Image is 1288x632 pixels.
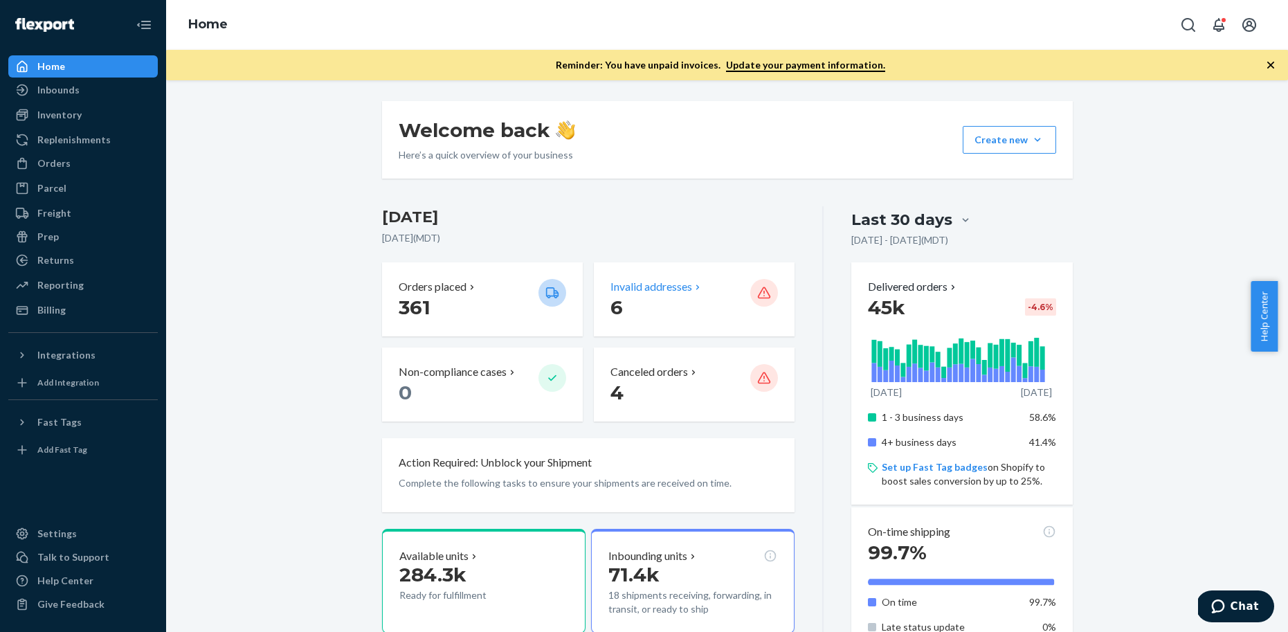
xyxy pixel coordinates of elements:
[382,347,583,422] button: Non-compliance cases 0
[37,181,66,195] div: Parcel
[37,133,111,147] div: Replenishments
[1029,436,1056,448] span: 41.4%
[37,253,74,267] div: Returns
[1174,11,1202,39] button: Open Search Box
[1235,11,1263,39] button: Open account menu
[851,233,948,247] p: [DATE] - [DATE] ( MDT )
[1198,590,1274,625] iframe: Opens a widget where you can chat to one of our agents
[37,348,96,362] div: Integrations
[8,202,158,224] a: Freight
[399,364,507,380] p: Non-compliance cases
[868,541,927,564] span: 99.7%
[8,177,158,199] a: Parcel
[868,296,905,319] span: 45k
[882,461,988,473] a: Set up Fast Tag badges
[868,279,959,295] button: Delivered orders
[882,435,1018,449] p: 4+ business days
[37,377,99,388] div: Add Integration
[882,595,1018,609] p: On time
[882,460,1055,488] p: on Shopify to boost sales conversion by up to 25%.
[37,108,82,122] div: Inventory
[556,120,575,140] img: hand-wave emoji
[8,152,158,174] a: Orders
[871,386,902,399] p: [DATE]
[399,563,466,586] span: 284.3k
[8,299,158,321] a: Billing
[8,344,158,366] button: Integrations
[37,278,84,292] div: Reporting
[1025,298,1056,316] div: -4.6 %
[594,347,795,422] button: Canceled orders 4
[382,231,795,245] p: [DATE] ( MDT )
[8,274,158,296] a: Reporting
[37,415,82,429] div: Fast Tags
[177,5,239,45] ol: breadcrumbs
[399,548,469,564] p: Available units
[399,296,430,319] span: 361
[37,444,87,455] div: Add Fast Tag
[37,597,105,611] div: Give Feedback
[399,455,592,471] p: Action Required: Unblock your Shipment
[8,546,158,568] button: Talk to Support
[882,410,1018,424] p: 1 - 3 business days
[8,372,158,394] a: Add Integration
[8,523,158,545] a: Settings
[15,18,74,32] img: Flexport logo
[8,79,158,101] a: Inbounds
[399,279,466,295] p: Orders placed
[37,303,66,317] div: Billing
[130,11,158,39] button: Close Navigation
[399,476,779,490] p: Complete the following tasks to ensure your shipments are received on time.
[8,55,158,78] a: Home
[594,262,795,336] button: Invalid addresses 6
[556,58,885,72] p: Reminder: You have unpaid invoices.
[608,588,777,616] p: 18 shipments receiving, forwarding, in transit, or ready to ship
[8,593,158,615] button: Give Feedback
[1029,411,1056,423] span: 58.6%
[726,59,885,72] a: Update your payment information.
[37,156,71,170] div: Orders
[610,296,623,319] span: 6
[610,381,624,404] span: 4
[188,17,228,32] a: Home
[399,381,412,404] span: 0
[37,83,80,97] div: Inbounds
[8,104,158,126] a: Inventory
[1205,11,1233,39] button: Open notifications
[37,527,77,541] div: Settings
[1251,281,1278,352] button: Help Center
[37,206,71,220] div: Freight
[8,411,158,433] button: Fast Tags
[37,60,65,73] div: Home
[8,570,158,592] a: Help Center
[382,262,583,336] button: Orders placed 361
[851,209,952,231] div: Last 30 days
[608,548,687,564] p: Inbounding units
[399,148,575,162] p: Here’s a quick overview of your business
[608,563,660,586] span: 71.4k
[8,439,158,461] a: Add Fast Tag
[8,129,158,151] a: Replenishments
[37,230,59,244] div: Prep
[8,249,158,271] a: Returns
[1029,596,1056,608] span: 99.7%
[8,226,158,248] a: Prep
[399,588,527,602] p: Ready for fulfillment
[37,550,109,564] div: Talk to Support
[399,118,575,143] h1: Welcome back
[382,206,795,228] h3: [DATE]
[1021,386,1052,399] p: [DATE]
[610,364,688,380] p: Canceled orders
[868,524,950,540] p: On-time shipping
[37,574,93,588] div: Help Center
[963,126,1056,154] button: Create new
[610,279,692,295] p: Invalid addresses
